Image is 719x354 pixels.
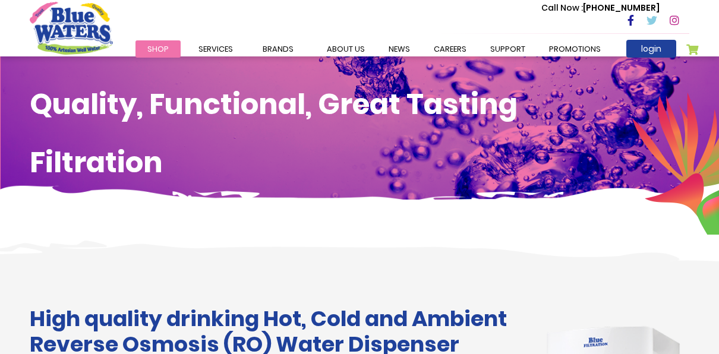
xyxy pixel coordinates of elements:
a: about us [315,40,377,58]
h1: Filtration [30,146,689,180]
a: store logo [30,2,113,54]
a: News [377,40,422,58]
a: careers [422,40,478,58]
h1: Quality, Functional, Great Tasting [30,87,689,122]
span: Brands [263,43,294,55]
p: [PHONE_NUMBER] [541,2,660,14]
a: Promotions [537,40,613,58]
span: Services [198,43,233,55]
a: login [626,40,676,58]
span: Call Now : [541,2,583,14]
span: Shop [147,43,169,55]
a: support [478,40,537,58]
